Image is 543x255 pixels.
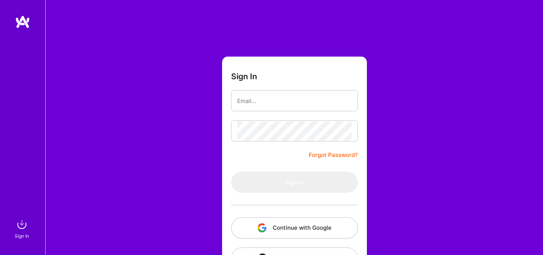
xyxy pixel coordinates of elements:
div: Sign In [15,232,29,240]
img: icon [258,223,267,232]
button: Sign In [231,172,358,193]
input: Email... [237,91,352,111]
button: Continue with Google [231,217,358,238]
img: logo [15,15,30,29]
a: sign inSign In [16,217,29,240]
img: sign in [14,217,29,232]
h3: Sign In [231,72,257,81]
a: Forgot Password? [309,151,358,160]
